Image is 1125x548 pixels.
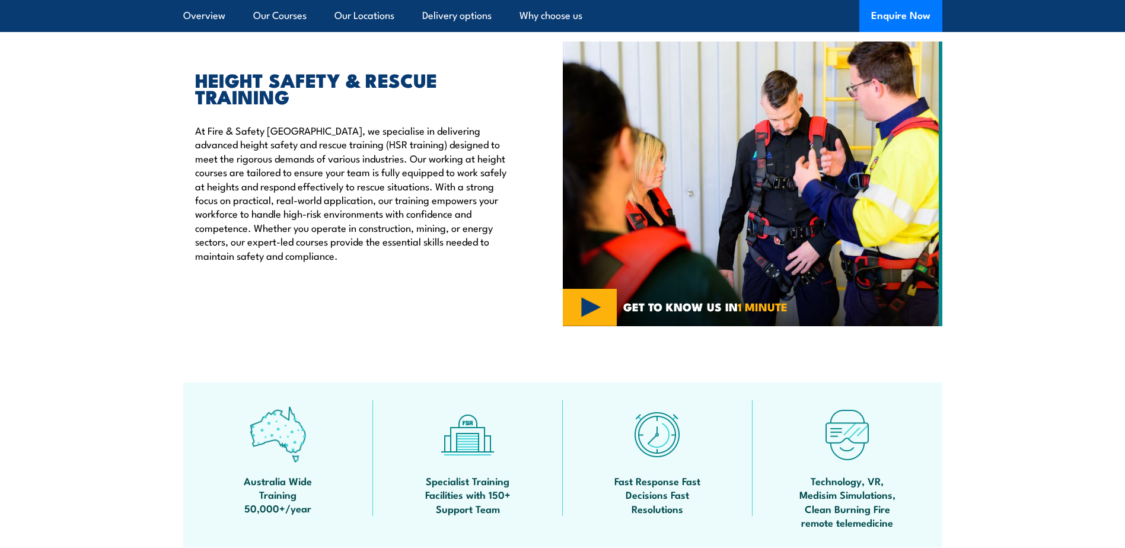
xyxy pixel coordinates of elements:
[819,406,875,463] img: tech-icon
[195,71,508,104] h2: HEIGHT SAFETY & RESCUE TRAINING
[794,474,901,530] span: Technology, VR, Medisim Simulations, Clean Burning Fire remote telemedicine
[623,301,788,312] span: GET TO KNOW US IN
[738,298,788,315] strong: 1 MINUTE
[225,474,332,515] span: Australia Wide Training 50,000+/year
[195,123,508,262] p: At Fire & Safety [GEOGRAPHIC_DATA], we specialise in delivering advanced height safety and rescue...
[250,406,306,463] img: auswide-icon
[629,406,686,463] img: fast-icon
[563,42,942,326] img: Fire & Safety Australia offer working at heights courses and training
[604,474,711,515] span: Fast Response Fast Decisions Fast Resolutions
[439,406,496,463] img: facilities-icon
[415,474,521,515] span: Specialist Training Facilities with 150+ Support Team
